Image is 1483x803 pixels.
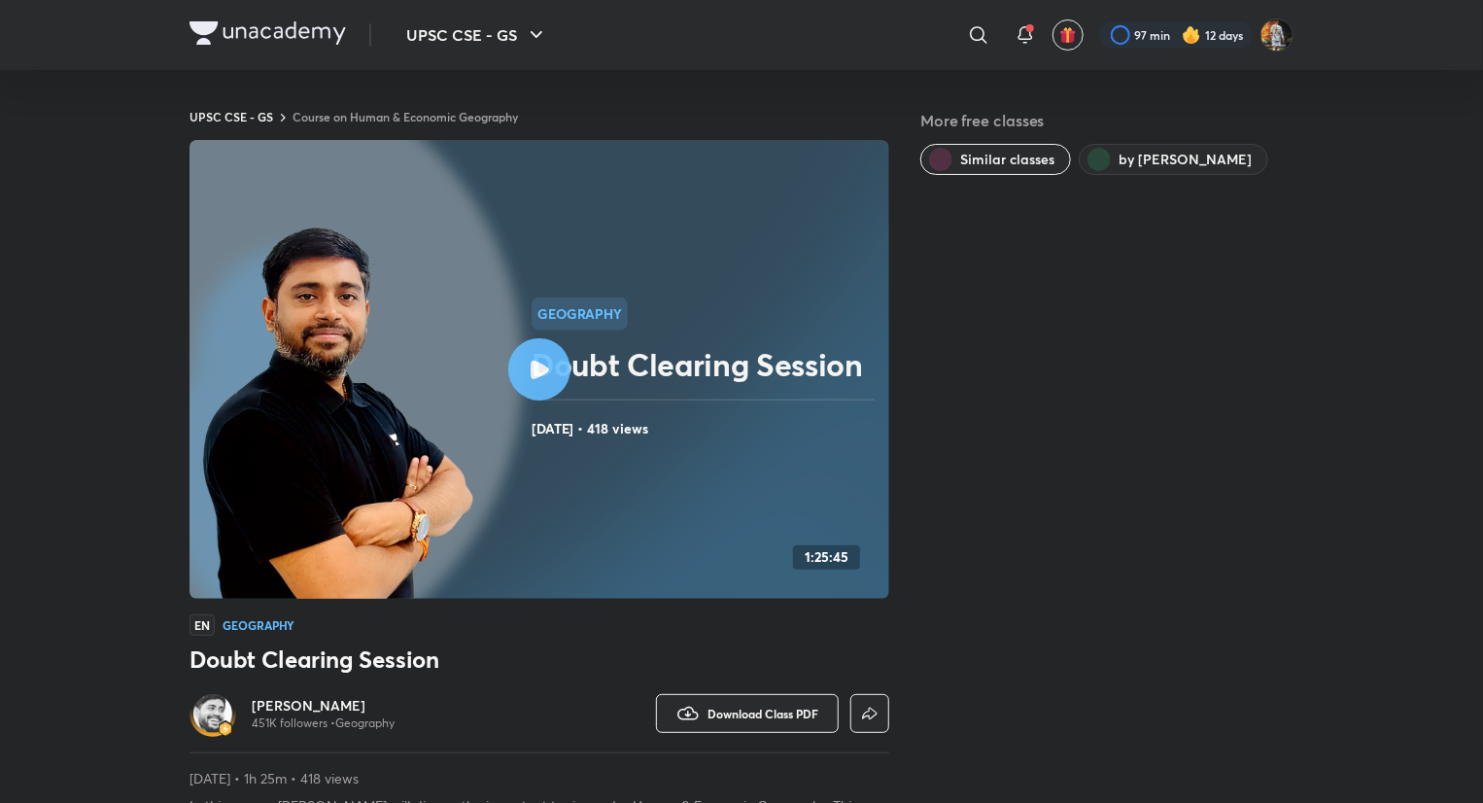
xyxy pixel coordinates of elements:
span: Similar classes [960,150,1054,169]
p: [DATE] • 1h 25m • 418 views [190,769,889,788]
span: EN [190,614,215,636]
a: UPSC CSE - GS [190,109,273,124]
span: Download Class PDF [707,706,818,721]
a: Company Logo [190,21,346,50]
h3: Doubt Clearing Session [190,644,889,675]
img: badge [219,722,232,736]
img: Company Logo [190,21,346,45]
span: by Sudarshan Gurjar [1119,150,1252,169]
h4: Geography [223,619,294,631]
p: 451K followers • Geography [252,716,395,731]
img: Avatar [193,694,232,733]
button: avatar [1052,19,1084,51]
a: [PERSON_NAME] [252,696,395,716]
img: avatar [1059,26,1077,44]
h5: More free classes [920,109,1293,132]
button: UPSC CSE - GS [395,16,560,54]
a: Course on Human & Economic Geography [293,109,518,124]
button: Similar classes [920,144,1071,175]
button: by Sudarshan Gurjar [1079,144,1268,175]
h4: [DATE] • 418 views [532,416,881,441]
img: streak [1182,25,1201,45]
button: Download Class PDF [656,694,839,733]
a: Avatarbadge [190,690,236,737]
img: Prakhar Singh [1260,18,1293,52]
h4: 1:25:45 [805,549,848,566]
h2: Doubt Clearing Session [532,345,881,384]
